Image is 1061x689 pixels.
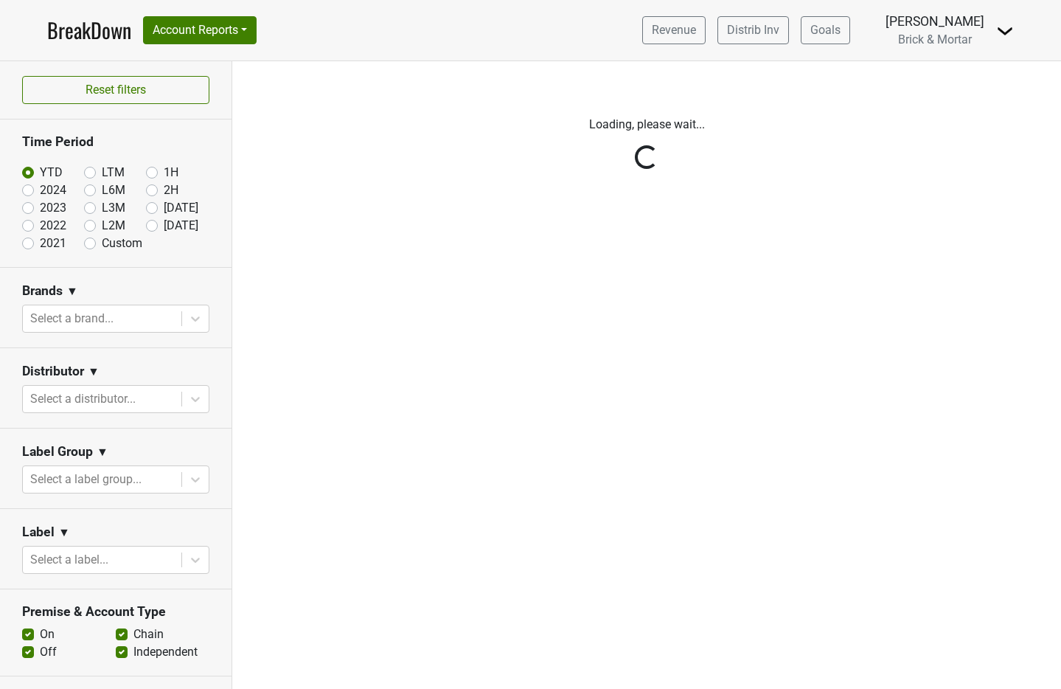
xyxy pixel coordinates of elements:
a: Revenue [642,16,706,44]
div: [PERSON_NAME] [886,12,984,31]
a: Distrib Inv [717,16,789,44]
button: Account Reports [143,16,257,44]
p: Loading, please wait... [243,116,1050,134]
a: Goals [801,16,850,44]
a: BreakDown [47,15,131,46]
img: Dropdown Menu [996,22,1014,40]
span: Brick & Mortar [898,32,972,46]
